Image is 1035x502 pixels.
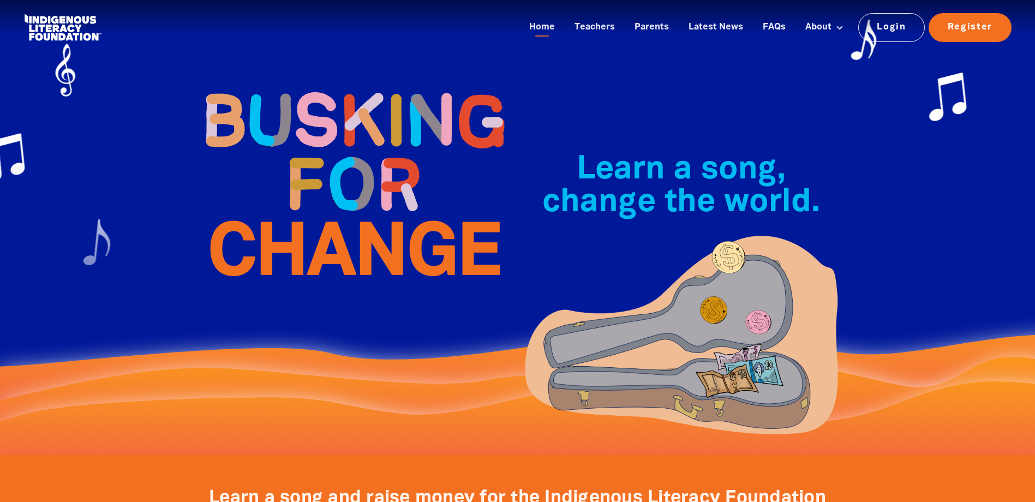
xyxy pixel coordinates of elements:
[542,155,820,218] span: Learn a song, change the world.
[756,19,792,37] a: FAQs
[568,19,621,37] a: Teachers
[858,13,925,41] a: Login
[799,19,850,37] a: About
[523,19,561,37] a: Home
[628,19,675,37] a: Parents
[682,19,750,37] a: Latest News
[929,13,1012,41] a: Register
